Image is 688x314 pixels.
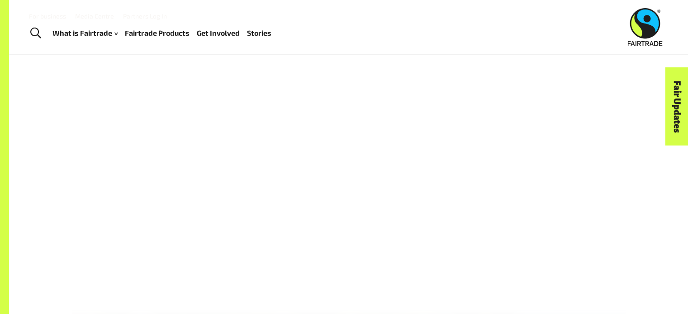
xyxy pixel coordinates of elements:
[29,12,66,20] a: For business
[123,12,167,20] a: Partners Log In
[197,27,240,40] a: Get Involved
[52,27,118,40] a: What is Fairtrade
[628,8,663,46] img: Fairtrade Australia New Zealand logo
[75,12,114,20] a: Media Centre
[24,22,47,45] a: Toggle Search
[247,27,271,40] a: Stories
[125,27,190,40] a: Fairtrade Products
